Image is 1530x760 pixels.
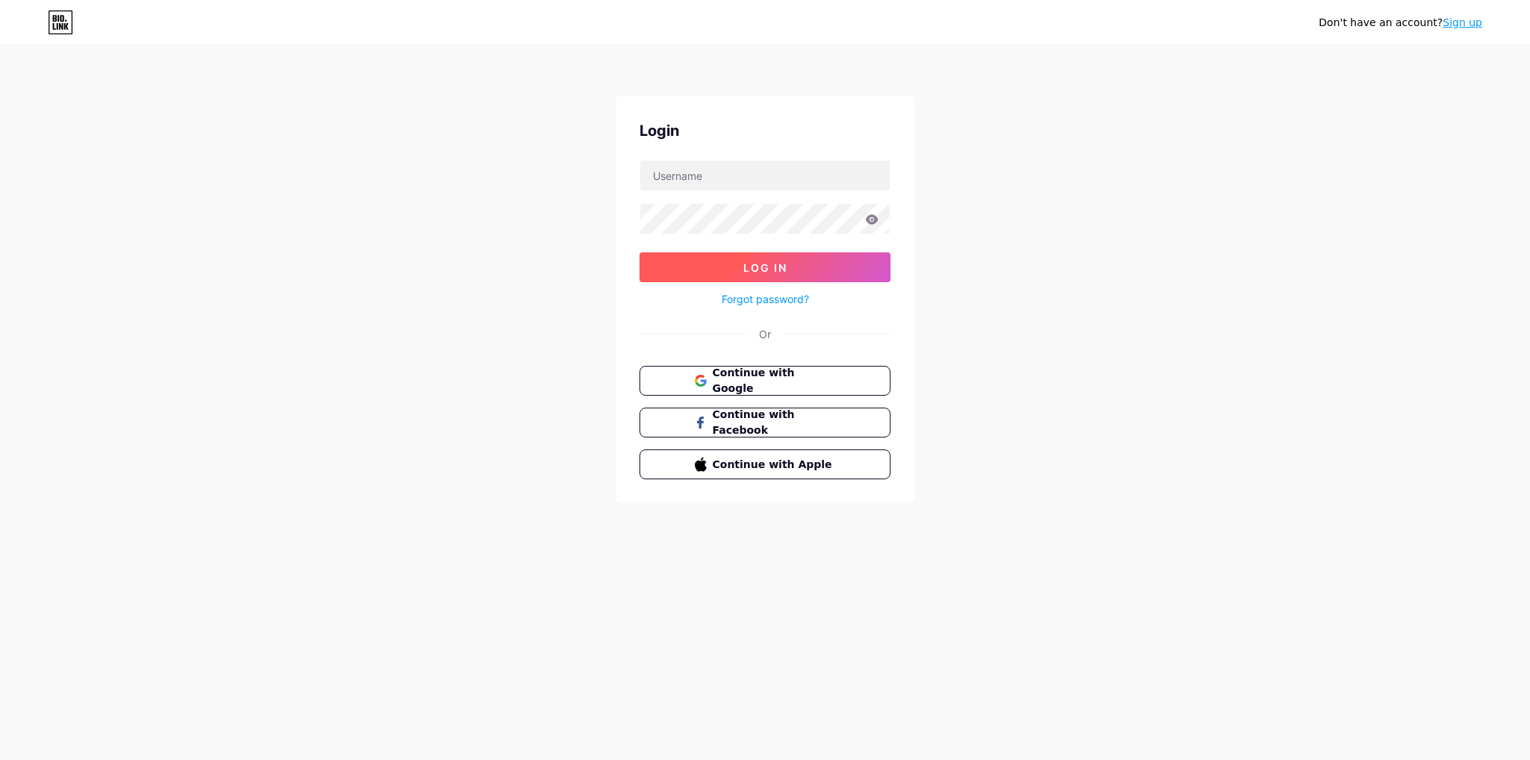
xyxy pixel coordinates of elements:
button: Continue with Facebook [639,408,891,437]
button: Log In [639,252,891,282]
button: Continue with Apple [639,449,891,479]
span: Continue with Facebook [713,407,836,438]
input: Username [640,161,890,190]
span: Continue with Google [713,365,836,396]
div: Don't have an account? [1319,15,1482,31]
div: Or [759,326,771,342]
button: Continue with Google [639,366,891,396]
span: Continue with Apple [713,457,836,473]
span: Log In [743,261,787,274]
a: Sign up [1443,16,1482,28]
div: Login [639,119,891,142]
a: Forgot password? [722,291,809,307]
